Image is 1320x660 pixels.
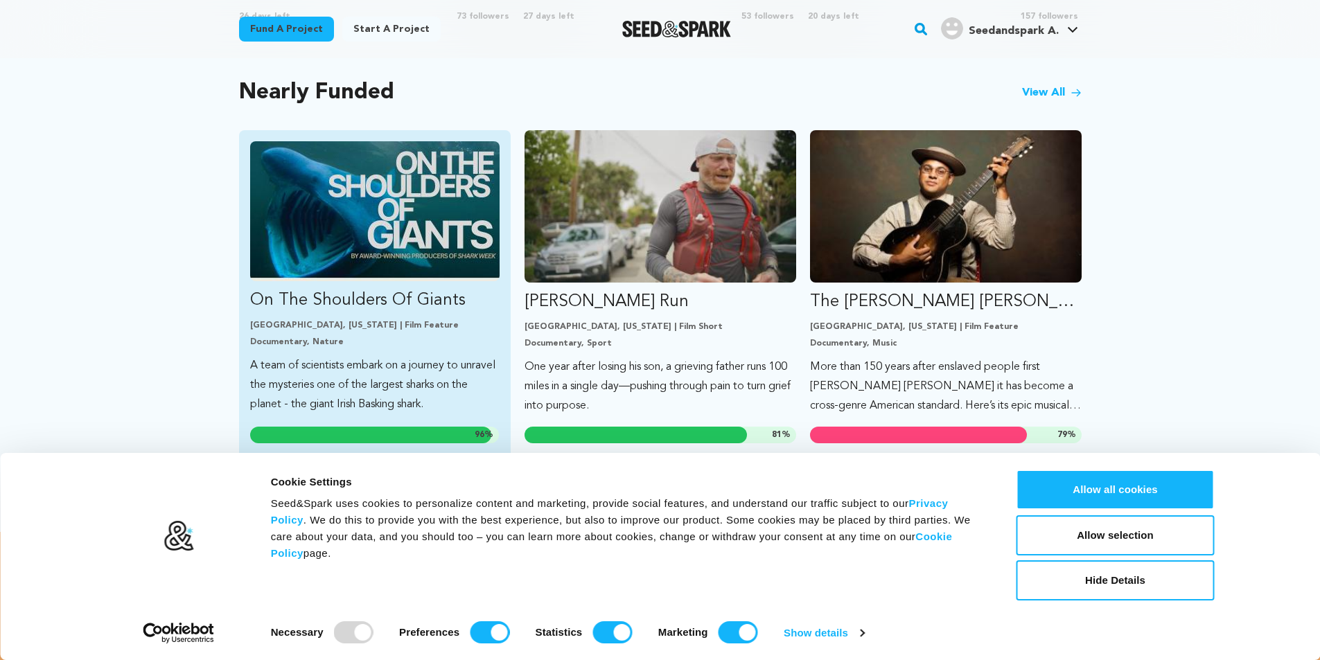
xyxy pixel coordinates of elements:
[399,626,459,638] strong: Preferences
[658,626,708,638] strong: Marketing
[536,626,583,638] strong: Statistics
[1022,84,1082,101] a: View All
[118,623,239,643] a: Usercentrics Cookiebot - opens in a new window
[525,130,796,416] a: Fund Ryan’s Run
[250,289,500,312] p: On The Shoulders Of Giants
[941,17,963,39] img: user.png
[1017,515,1215,555] button: Allow selection
[525,357,796,416] p: One year after losing his son, a grieving father runs 100 miles in a single day—pushing through p...
[250,141,500,414] a: Fund On The Shoulders Of Giants
[250,356,500,414] p: A team of scientists embark on a journey to unravel the mysteries one of the largest sharks on th...
[271,474,985,490] div: Cookie Settings
[941,17,1059,39] div: Seedandspark A.'s Profile
[475,429,493,440] span: %
[1057,429,1076,440] span: %
[810,357,1082,416] p: More than 150 years after enslaved people first [PERSON_NAME] [PERSON_NAME] it has become a cross...
[810,130,1082,416] a: Fund The Liza Jane Sessions
[810,338,1082,349] p: Documentary, Music
[772,431,782,439] span: 81
[163,520,194,552] img: logo
[250,320,500,331] p: [GEOGRAPHIC_DATA], [US_STATE] | Film Feature
[810,291,1082,313] p: The [PERSON_NAME] [PERSON_NAME]
[622,21,731,37] img: Seed&Spark Logo Dark Mode
[1017,560,1215,600] button: Hide Details
[525,321,796,332] p: [GEOGRAPHIC_DATA], [US_STATE] | Film Short
[342,17,441,42] a: Start a project
[810,321,1082,332] p: [GEOGRAPHIC_DATA], [US_STATE] | Film Feature
[784,623,864,643] a: Show details
[938,15,1081,39] a: Seedandspark A.'s Profile
[271,495,985,562] div: Seed&Spark uses cookies to personalize content and marketing, provide social features, and unders...
[239,83,394,102] h2: Nearly Funded
[250,337,500,348] p: Documentary, Nature
[271,626,324,638] strong: Necessary
[525,291,796,313] p: [PERSON_NAME] Run
[239,17,334,42] a: Fund a project
[1017,470,1215,510] button: Allow all cookies
[525,338,796,349] p: Documentary, Sport
[475,431,484,439] span: 96
[969,26,1059,37] span: Seedandspark A.
[772,429,791,440] span: %
[622,21,731,37] a: Seed&Spark Homepage
[938,15,1081,44] span: Seedandspark A.'s Profile
[1057,431,1067,439] span: 79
